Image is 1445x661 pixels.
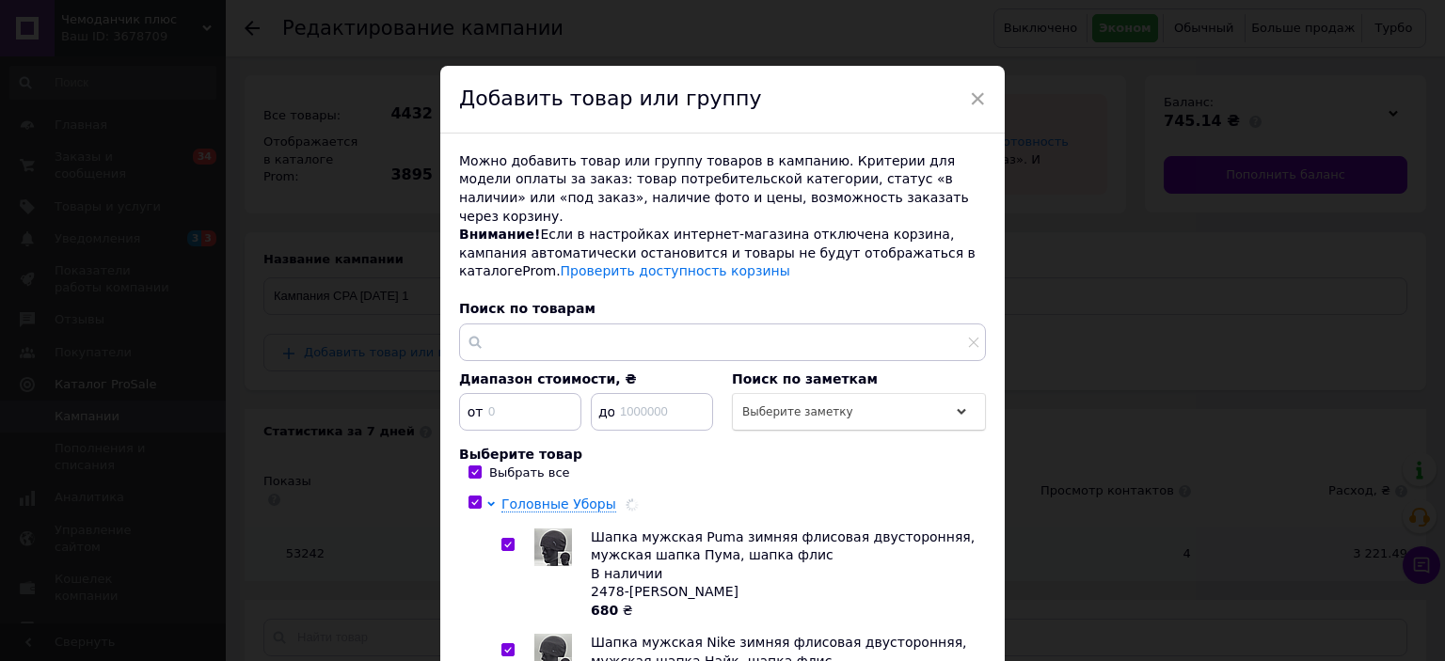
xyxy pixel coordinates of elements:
[459,447,582,462] span: Выберите товар
[591,393,713,431] input: 1000000
[593,402,616,421] span: до
[501,496,616,511] span: Головные Уборы
[561,263,790,278] a: Проверить доступность корзины
[591,603,618,618] b: 680
[591,565,976,584] div: В наличии
[459,226,986,281] div: Если в настройках интернет-магазина отключена корзина, кампания автоматически остановится и товар...
[534,528,572,566] img: Шапка мужская Puma зимняя флисовая двусторонняя, мужская шапка Пума, шапка флис
[459,227,540,242] span: Внимание!
[591,584,738,599] span: 2478-[PERSON_NAME]
[742,405,853,418] span: Выберите заметку
[969,83,986,115] span: ×
[591,529,975,563] span: Шапка мужская Puma зимняя флисовая двусторонняя, мужская шапка Пума, шапка флис
[459,301,595,316] span: Поиск по товарам
[459,152,986,226] div: Можно добавить товар или группу товаров в кампанию. Критерии для модели оплаты за заказ: товар по...
[440,66,1005,134] div: Добавить товар или группу
[591,602,976,621] div: ₴
[461,402,484,421] span: от
[732,371,878,386] span: Поиск по заметкам
[459,371,637,386] span: Диапазон стоимости, ₴
[489,464,570,481] div: Выбрать все
[459,393,581,431] input: 0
